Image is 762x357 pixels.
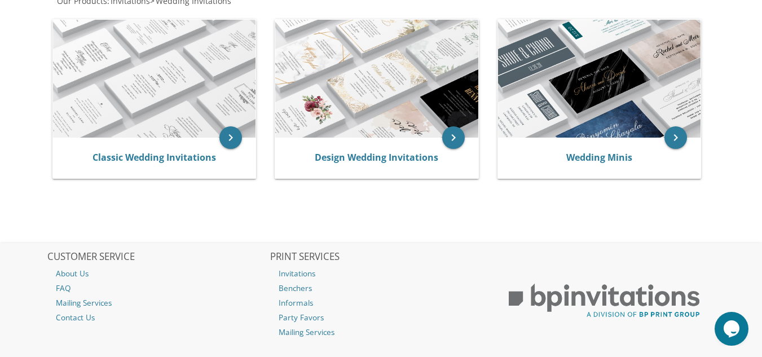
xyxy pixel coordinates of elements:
[494,274,715,328] img: BP Print Group
[270,310,491,325] a: Party Favors
[315,151,438,164] a: Design Wedding Invitations
[442,126,465,149] a: keyboard_arrow_right
[270,281,491,296] a: Benchers
[47,296,268,310] a: Mailing Services
[715,312,751,346] iframe: chat widget
[53,20,256,138] img: Classic Wedding Invitations
[47,266,268,281] a: About Us
[566,151,632,164] a: Wedding Minis
[270,252,491,263] h2: PRINT SERVICES
[270,296,491,310] a: Informals
[47,252,268,263] h2: CUSTOMER SERVICE
[219,126,242,149] a: keyboard_arrow_right
[270,266,491,281] a: Invitations
[664,126,687,149] a: keyboard_arrow_right
[47,310,268,325] a: Contact Us
[93,151,216,164] a: Classic Wedding Invitations
[47,281,268,296] a: FAQ
[270,325,491,340] a: Mailing Services
[498,20,701,138] img: Wedding Minis
[275,20,478,138] img: Design Wedding Invitations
